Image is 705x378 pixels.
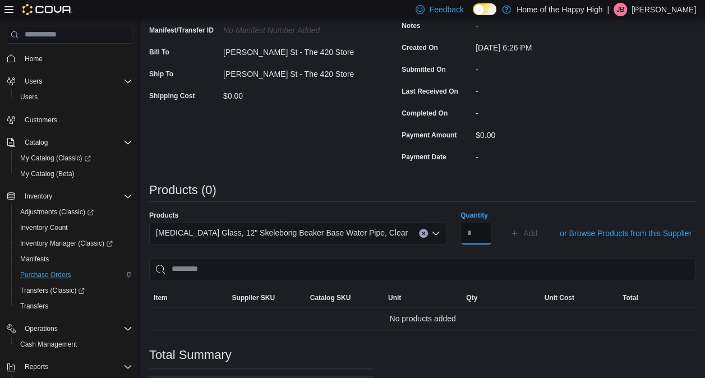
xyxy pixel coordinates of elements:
span: Inventory [20,190,132,203]
button: Catalog [20,136,52,149]
p: [PERSON_NAME] [632,3,696,16]
button: or Browse Products from this Supplier [555,222,696,245]
span: Unit Cost [544,293,574,302]
a: Manifests [16,252,53,266]
span: Unit [388,293,401,302]
div: $0.00 [476,126,626,140]
span: Home [20,52,132,66]
span: Transfers (Classic) [16,284,132,297]
label: Last Received On [402,87,458,96]
button: Manifests [11,251,137,267]
button: Purchase Orders [11,267,137,283]
div: $0.00 [223,87,374,100]
span: No products added [389,312,455,325]
span: My Catalog (Beta) [16,167,132,181]
span: Total [623,293,638,302]
p: | [607,3,609,16]
span: Purchase Orders [16,268,132,282]
button: Users [2,73,137,89]
button: Catalog [2,135,137,150]
a: Adjustments (Classic) [11,204,137,220]
button: Operations [20,322,62,335]
h3: Total Summary [149,348,232,362]
span: Inventory Manager (Classic) [20,239,113,248]
button: Total [618,289,696,307]
a: Inventory Manager (Classic) [11,236,137,251]
a: Adjustments (Classic) [16,205,98,219]
span: Customers [25,116,57,125]
span: Feedback [429,4,463,15]
a: Inventory Count [16,221,72,234]
span: Reports [20,360,132,374]
button: Users [20,75,47,88]
button: Inventory [20,190,57,203]
a: Transfers [16,299,53,313]
label: Completed On [402,109,448,118]
label: Ship To [149,70,173,79]
button: Qty [462,289,540,307]
span: Catalog [25,138,48,147]
button: Open list of options [431,229,440,238]
span: Transfers [16,299,132,313]
label: Shipping Cost [149,91,195,100]
div: - [476,82,626,96]
img: Cova [22,4,72,15]
span: Item [154,293,168,302]
label: Payment Date [402,153,446,162]
div: - [476,148,626,162]
span: Catalog [20,136,132,149]
span: Operations [20,322,132,335]
a: My Catalog (Classic) [16,151,95,165]
a: Inventory Manager (Classic) [16,237,117,250]
label: Products [149,211,178,220]
label: Payment Amount [402,131,457,140]
button: Operations [2,321,137,336]
span: Customers [20,113,132,127]
span: Transfers [20,302,48,311]
button: Add [505,222,542,245]
a: Cash Management [16,338,81,351]
button: My Catalog (Beta) [11,166,137,182]
span: My Catalog (Classic) [20,154,91,163]
a: Users [16,90,42,104]
span: Manifests [16,252,132,266]
label: Quantity [460,211,488,220]
span: Reports [25,362,48,371]
button: Inventory [2,188,137,204]
button: Item [149,289,227,307]
span: Add [523,228,537,239]
div: - [476,17,626,30]
span: Users [25,77,42,86]
span: Inventory Manager (Classic) [16,237,132,250]
span: Users [20,93,38,102]
a: Home [20,52,47,66]
button: Reports [2,359,137,375]
button: Clear input [419,229,428,238]
h3: Products (0) [149,183,216,197]
span: Cash Management [16,338,132,351]
span: Adjustments (Classic) [20,208,94,216]
span: Inventory Count [16,221,132,234]
button: Supplier SKU [227,289,305,307]
button: Unit Cost [540,289,618,307]
span: Qty [466,293,477,302]
span: JB [616,3,624,16]
span: My Catalog (Beta) [20,169,75,178]
p: Home of the Happy High [517,3,602,16]
button: Cash Management [11,336,137,352]
button: Customers [2,112,137,128]
span: Home [25,54,43,63]
div: Jeroen Brasz [614,3,627,16]
span: Inventory [25,192,52,201]
span: Users [20,75,132,88]
label: Bill To [149,48,169,57]
label: Manifest/Transfer ID [149,26,214,35]
label: Notes [402,21,420,30]
label: Submitted On [402,65,446,74]
span: or Browse Products from this Supplier [560,228,692,239]
input: Dark Mode [473,3,496,15]
div: [PERSON_NAME] St - The 420 Store [223,43,374,57]
span: Operations [25,324,58,333]
span: Cash Management [20,340,77,349]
